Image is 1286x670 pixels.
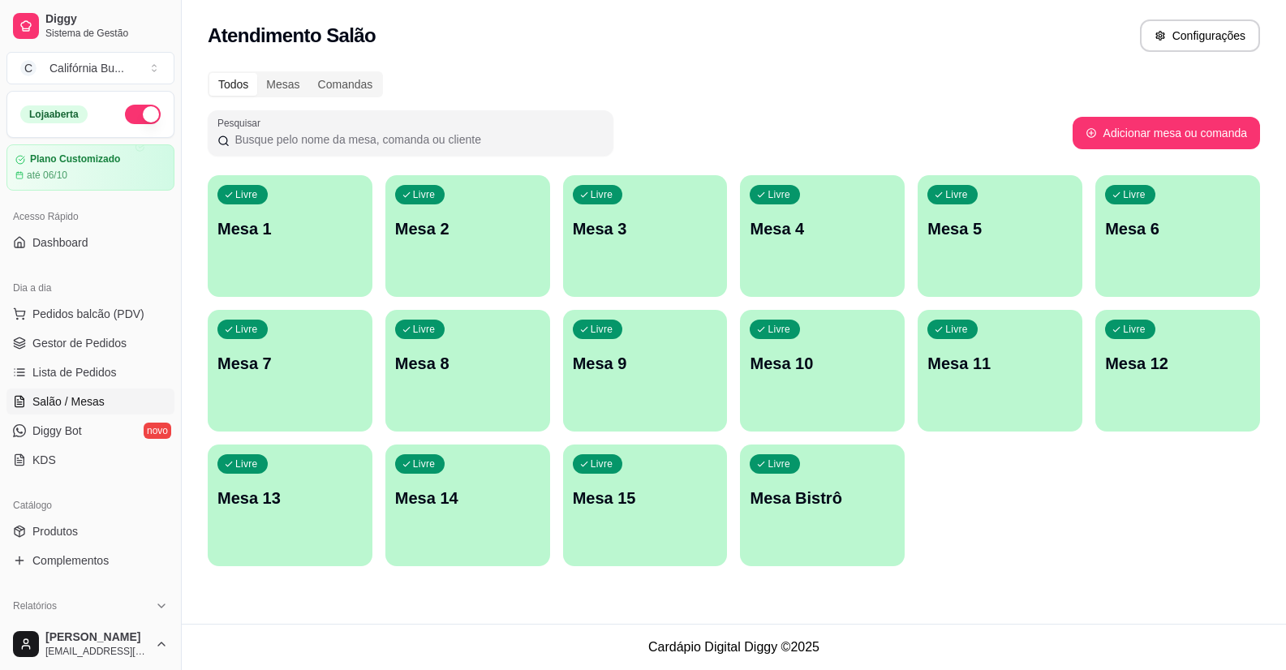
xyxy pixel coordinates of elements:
[6,518,174,544] a: Produtos
[6,301,174,327] button: Pedidos balcão (PDV)
[918,175,1082,297] button: LivreMesa 5
[217,116,266,130] label: Pesquisar
[125,105,161,124] button: Alterar Status
[32,393,105,410] span: Salão / Mesas
[573,352,718,375] p: Mesa 9
[6,389,174,414] a: Salão / Mesas
[235,457,258,470] p: Livre
[1073,117,1260,149] button: Adicionar mesa ou comanda
[1123,323,1146,336] p: Livre
[49,60,124,76] div: Califórnia Bu ...
[6,548,174,573] a: Complementos
[217,487,363,509] p: Mesa 13
[768,188,790,201] p: Livre
[230,131,604,148] input: Pesquisar
[750,217,895,240] p: Mesa 4
[927,217,1073,240] p: Mesa 5
[6,52,174,84] button: Select a team
[918,310,1082,432] button: LivreMesa 11
[6,6,174,45] a: DiggySistema de Gestão
[45,645,148,658] span: [EMAIL_ADDRESS][DOMAIN_NAME]
[1105,352,1250,375] p: Mesa 12
[395,352,540,375] p: Mesa 8
[385,310,550,432] button: LivreMesa 8
[208,175,372,297] button: LivreMesa 1
[413,323,436,336] p: Livre
[413,457,436,470] p: Livre
[413,188,436,201] p: Livre
[6,275,174,301] div: Dia a dia
[385,445,550,566] button: LivreMesa 14
[395,487,540,509] p: Mesa 14
[750,487,895,509] p: Mesa Bistrô
[6,492,174,518] div: Catálogo
[6,144,174,191] a: Plano Customizadoaté 06/10
[45,27,168,40] span: Sistema de Gestão
[6,230,174,256] a: Dashboard
[30,153,120,165] article: Plano Customizado
[235,188,258,201] p: Livre
[6,418,174,444] a: Diggy Botnovo
[208,445,372,566] button: LivreMesa 13
[1123,188,1146,201] p: Livre
[6,447,174,473] a: KDS
[945,188,968,201] p: Livre
[209,73,257,96] div: Todos
[945,323,968,336] p: Livre
[32,552,109,569] span: Complementos
[563,175,728,297] button: LivreMesa 3
[32,452,56,468] span: KDS
[13,599,57,612] span: Relatórios
[563,310,728,432] button: LivreMesa 9
[385,175,550,297] button: LivreMesa 2
[32,423,82,439] span: Diggy Bot
[208,23,376,49] h2: Atendimento Salão
[217,352,363,375] p: Mesa 7
[182,624,1286,670] footer: Cardápio Digital Diggy © 2025
[591,188,613,201] p: Livre
[32,364,117,380] span: Lista de Pedidos
[217,217,363,240] p: Mesa 1
[208,310,372,432] button: LivreMesa 7
[309,73,382,96] div: Comandas
[32,234,88,251] span: Dashboard
[591,323,613,336] p: Livre
[20,60,37,76] span: C
[6,625,174,664] button: [PERSON_NAME][EMAIL_ADDRESS][DOMAIN_NAME]
[6,330,174,356] a: Gestor de Pedidos
[6,359,174,385] a: Lista de Pedidos
[32,306,144,322] span: Pedidos balcão (PDV)
[1095,175,1260,297] button: LivreMesa 6
[32,335,127,351] span: Gestor de Pedidos
[45,630,148,645] span: [PERSON_NAME]
[20,105,88,123] div: Loja aberta
[27,169,67,182] article: até 06/10
[768,323,790,336] p: Livre
[740,445,905,566] button: LivreMesa Bistrô
[1105,217,1250,240] p: Mesa 6
[6,204,174,230] div: Acesso Rápido
[235,323,258,336] p: Livre
[573,217,718,240] p: Mesa 3
[1095,310,1260,432] button: LivreMesa 12
[927,352,1073,375] p: Mesa 11
[573,487,718,509] p: Mesa 15
[395,217,540,240] p: Mesa 2
[768,457,790,470] p: Livre
[1140,19,1260,52] button: Configurações
[740,310,905,432] button: LivreMesa 10
[591,457,613,470] p: Livre
[45,12,168,27] span: Diggy
[740,175,905,297] button: LivreMesa 4
[750,352,895,375] p: Mesa 10
[32,523,78,539] span: Produtos
[563,445,728,566] button: LivreMesa 15
[257,73,308,96] div: Mesas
